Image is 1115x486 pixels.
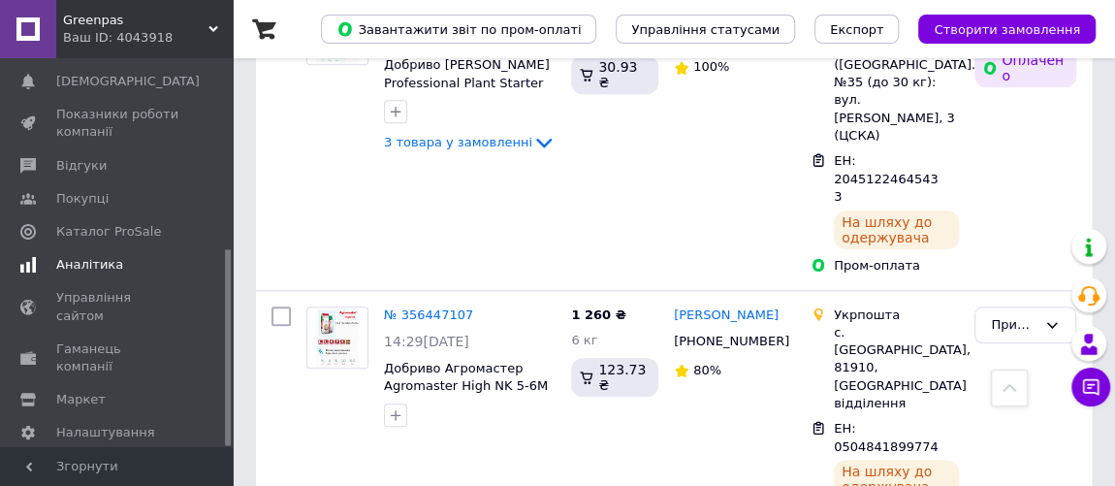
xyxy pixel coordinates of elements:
a: Створити замовлення [899,21,1096,36]
span: ЕН: 20451224645433 [834,153,939,204]
div: м. [GEOGRAPHIC_DATA] ([GEOGRAPHIC_DATA].), №35 (до 30 кг): вул. [PERSON_NAME], 3 (ЦСКА) [834,21,959,145]
button: Завантажити звіт по пром-оплаті [321,15,596,44]
a: [PERSON_NAME] [674,307,779,325]
div: с. [GEOGRAPHIC_DATA], 81910, [GEOGRAPHIC_DATA] відділення [834,324,959,412]
span: 14:29[DATE] [384,334,469,349]
button: Створити замовлення [918,15,1096,44]
span: Завантажити звіт по пром-оплаті [336,20,581,38]
span: Відгуки [56,157,107,175]
div: Ваш ID: 4043918 [63,29,233,47]
span: Налаштування [56,424,155,441]
span: Створити замовлення [934,22,1080,37]
span: ЕН: 0504841899774 [834,421,939,454]
span: Покупці [56,190,109,208]
div: Укрпошта [834,307,959,324]
button: Експорт [814,15,900,44]
div: Оплачено [974,49,1076,87]
button: Управління статусами [616,15,795,44]
div: 123.73 ₴ [571,358,658,397]
a: Добриво [PERSON_NAME] Professional Plant Starter 10-52-10+TE, 200 г [384,57,550,108]
span: Greenpas [63,12,208,29]
span: Експорт [830,22,884,37]
a: № 356447107 [384,308,473,322]
span: Управління статусами [631,22,780,37]
a: Фото товару [306,307,368,369]
span: 100% [693,59,729,74]
span: [DEMOGRAPHIC_DATA] [56,73,200,90]
span: 1 260 ₴ [571,308,625,322]
button: Чат з покупцем [1071,368,1110,406]
a: 3 товара у замовленні [384,135,556,149]
span: Каталог ProSale [56,223,161,241]
div: [PHONE_NUMBER] [670,329,781,354]
div: На шляху до одержувача [834,211,959,249]
span: Показники роботи компанії [56,106,179,141]
span: Управління сайтом [56,289,179,324]
div: Прийнято [991,315,1036,336]
img: Фото товару [316,308,359,368]
span: Гаманець компанії [56,340,179,375]
a: Добриво Агромастер Agromaster High NK 5-6M [DATE]+5MgO+16SO3, 1 кг [384,361,548,430]
span: 3 товара у замовленні [384,135,532,149]
span: Маркет [56,391,106,408]
span: 6 кг [571,333,597,347]
div: Пром-оплата [834,257,959,275]
span: 80% [693,363,721,377]
div: 30.93 ₴ [571,55,658,94]
span: Аналітика [56,256,123,274]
